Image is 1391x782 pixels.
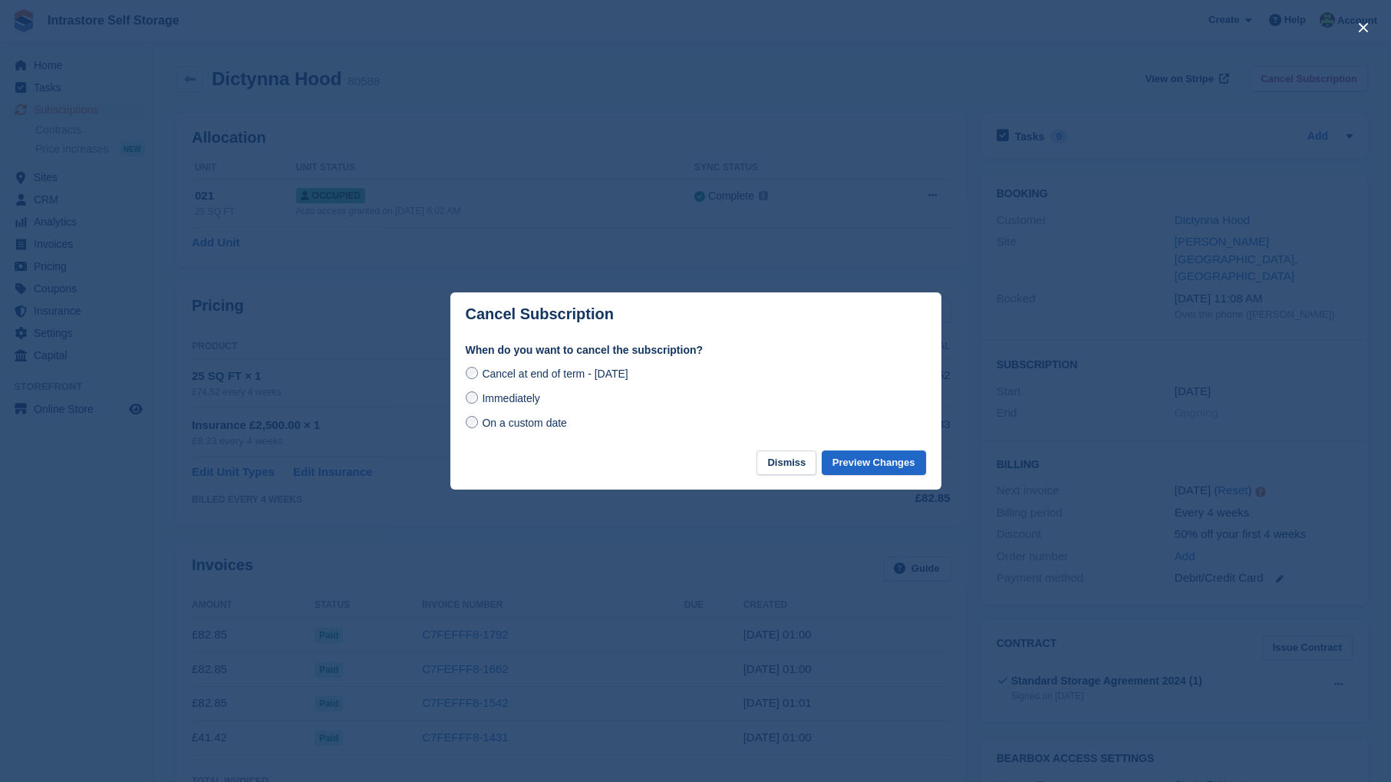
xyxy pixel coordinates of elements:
[756,450,816,476] button: Dismiss
[482,417,567,429] span: On a custom date
[1351,15,1376,40] button: close
[466,367,478,379] input: Cancel at end of term - [DATE]
[482,368,628,380] span: Cancel at end of term - [DATE]
[466,416,478,428] input: On a custom date
[466,305,614,323] p: Cancel Subscription
[466,342,926,358] label: When do you want to cancel the subscription?
[466,391,478,404] input: Immediately
[482,392,539,404] span: Immediately
[822,450,926,476] button: Preview Changes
